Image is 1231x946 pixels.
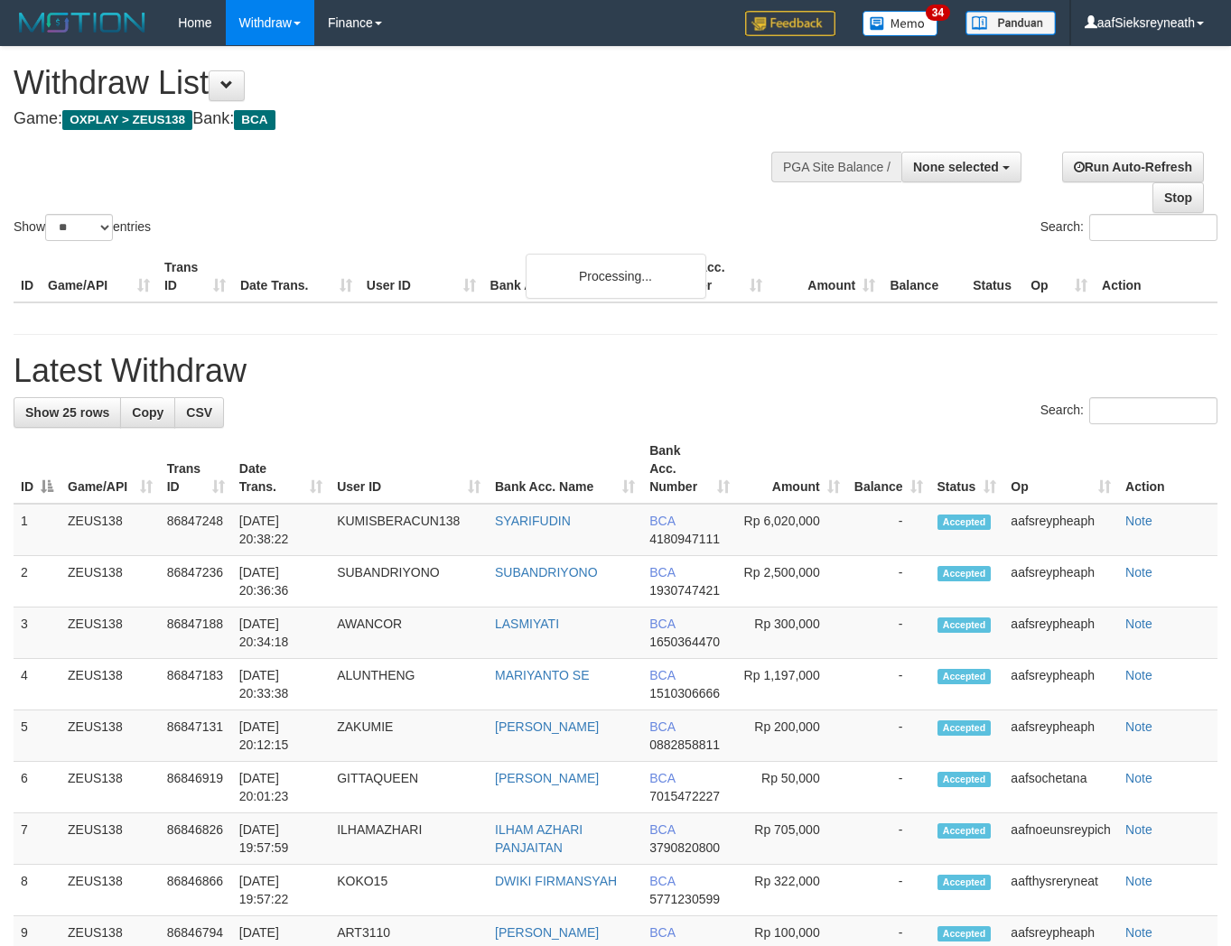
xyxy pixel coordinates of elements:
a: Note [1125,514,1152,528]
img: Feedback.jpg [745,11,835,36]
a: Note [1125,565,1152,580]
a: [PERSON_NAME] [495,719,599,734]
th: Amount: activate to sort column ascending [737,434,847,504]
span: BCA [649,771,675,785]
span: CSV [186,405,212,420]
a: Note [1125,719,1152,734]
span: Copy 0882858811 to clipboard [649,737,720,752]
th: Trans ID [157,251,233,302]
td: - [847,659,930,710]
td: [DATE] 20:12:15 [232,710,330,762]
input: Search: [1089,397,1217,424]
span: Copy [132,405,163,420]
th: Amount [769,251,882,302]
td: ILHAMAZHARI [330,813,488,865]
img: panduan.png [965,11,1056,35]
a: Note [1125,925,1152,940]
span: Accepted [937,515,992,530]
th: Bank Acc. Name: activate to sort column ascending [488,434,642,504]
td: Rp 6,020,000 [737,504,847,556]
a: Note [1125,668,1152,682]
th: Date Trans. [233,251,359,302]
span: Accepted [937,926,992,941]
td: AWANCOR [330,607,488,659]
span: Accepted [937,772,992,787]
td: [DATE] 20:34:18 [232,607,330,659]
div: PGA Site Balance / [771,152,901,182]
a: LASMIYATI [495,617,559,631]
th: Action [1095,251,1217,302]
td: 86847131 [160,710,232,762]
td: Rp 705,000 [737,813,847,865]
td: [DATE] 20:38:22 [232,504,330,556]
td: - [847,607,930,659]
span: Accepted [937,720,992,736]
td: ZEUS138 [61,659,160,710]
th: Op [1023,251,1095,302]
th: Action [1118,434,1217,504]
select: Showentries [45,214,113,241]
th: Bank Acc. Number: activate to sort column ascending [642,434,736,504]
th: Balance: activate to sort column ascending [847,434,930,504]
td: - [847,556,930,607]
span: Copy 5771230599 to clipboard [649,892,720,906]
td: Rp 2,500,000 [737,556,847,607]
td: aafthysreryneat [1003,865,1118,916]
span: BCA [649,668,675,682]
td: ZAKUMIE [330,710,488,762]
span: 34 [926,5,950,21]
td: aafsreypheaph [1003,607,1118,659]
span: BCA [649,565,675,580]
span: Accepted [937,823,992,839]
a: DWIKI FIRMANSYAH [495,874,617,888]
span: Copy 1650364470 to clipboard [649,635,720,649]
span: Copy 1510306666 to clipboard [649,686,720,700]
td: [DATE] 20:01:23 [232,762,330,813]
td: - [847,813,930,865]
span: OXPLAY > ZEUS138 [62,110,192,130]
td: ZEUS138 [61,813,160,865]
td: - [847,710,930,762]
td: 7 [14,813,61,865]
td: Rp 300,000 [737,607,847,659]
td: aafsreypheaph [1003,659,1118,710]
img: MOTION_logo.png [14,9,151,36]
td: ALUNTHENG [330,659,488,710]
td: 86847183 [160,659,232,710]
td: 86847236 [160,556,232,607]
td: Rp 50,000 [737,762,847,813]
td: 8 [14,865,61,916]
span: BCA [649,514,675,528]
a: Note [1125,874,1152,888]
td: ZEUS138 [61,556,160,607]
td: aafsreypheaph [1003,504,1118,556]
span: Show 25 rows [25,405,109,420]
td: ZEUS138 [61,607,160,659]
th: ID: activate to sort column descending [14,434,61,504]
td: KUMISBERACUN138 [330,504,488,556]
th: Status: activate to sort column ascending [930,434,1004,504]
td: 4 [14,659,61,710]
td: 86847248 [160,504,232,556]
span: BCA [649,822,675,837]
td: GITTAQUEEN [330,762,488,813]
span: Copy 1930747421 to clipboard [649,583,720,598]
span: BCA [649,617,675,631]
td: [DATE] 19:57:22 [232,865,330,916]
td: Rp 322,000 [737,865,847,916]
th: Game/API: activate to sort column ascending [61,434,160,504]
a: Show 25 rows [14,397,121,428]
td: [DATE] 20:36:36 [232,556,330,607]
th: Status [965,251,1023,302]
a: ILHAM AZHARI PANJAITAN [495,822,583,855]
label: Search: [1040,214,1217,241]
a: [PERSON_NAME] [495,771,599,785]
span: BCA [649,874,675,888]
th: User ID [359,251,483,302]
td: 86846826 [160,813,232,865]
th: Bank Acc. Number [657,251,769,302]
span: Accepted [937,617,992,633]
input: Search: [1089,214,1217,241]
label: Show entries [14,214,151,241]
td: ZEUS138 [61,504,160,556]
